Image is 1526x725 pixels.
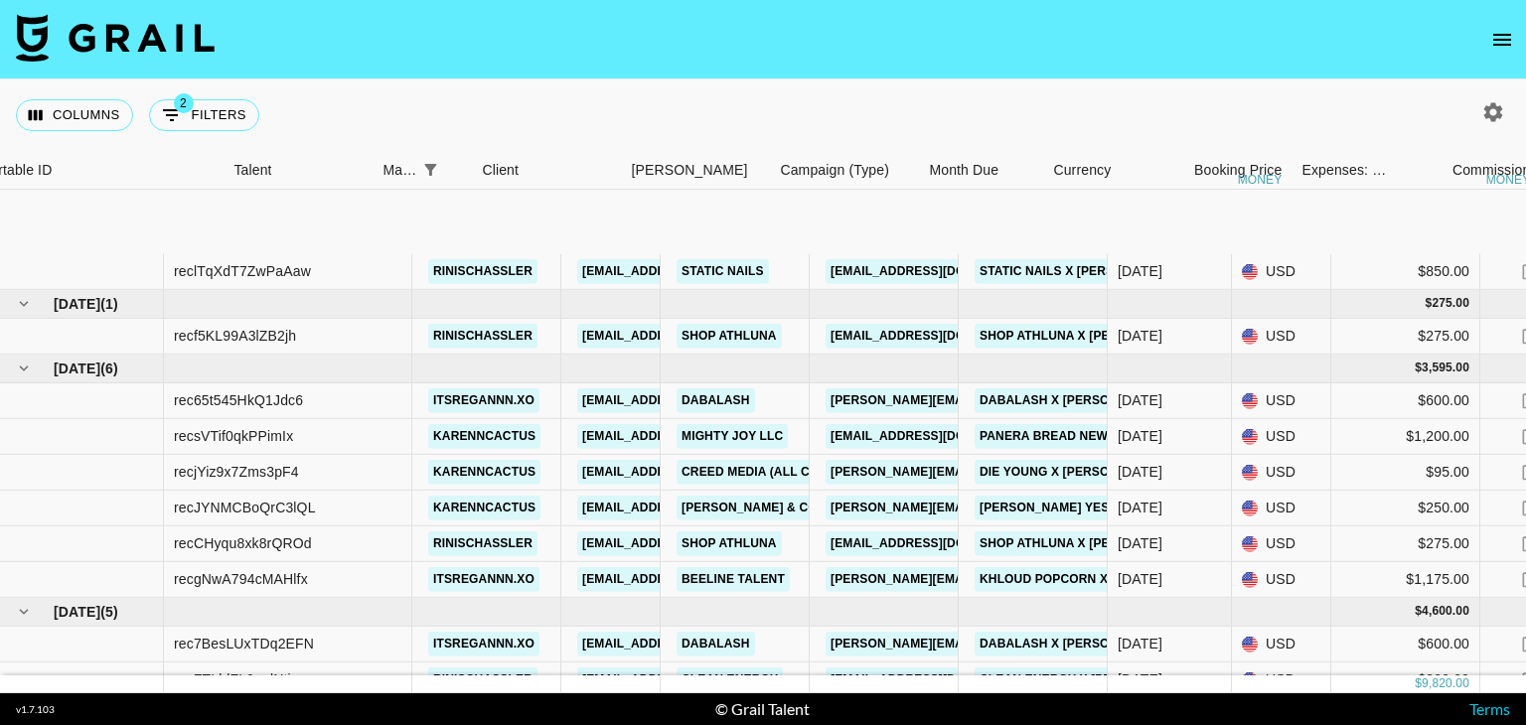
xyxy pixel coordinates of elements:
a: [PERSON_NAME][EMAIL_ADDRESS][DOMAIN_NAME] [826,460,1149,485]
div: Aug '25 [1118,569,1162,589]
a: [PERSON_NAME][EMAIL_ADDRESS][PERSON_NAME][DOMAIN_NAME] [826,496,1252,520]
div: Aug '25 [1118,498,1162,517]
div: USD [1232,383,1331,419]
div: USD [1232,455,1331,491]
a: Dabalash [677,632,755,656]
div: 275.00 [1432,295,1469,312]
div: Aug '25 [1118,533,1162,553]
a: [EMAIL_ADDRESS][DOMAIN_NAME] [577,496,800,520]
button: hide children [10,355,38,382]
a: [EMAIL_ADDRESS][DOMAIN_NAME] [577,324,800,349]
a: itsregannn.xo [428,388,539,413]
div: recsVTif0qkPPimIx [174,426,293,446]
a: [PERSON_NAME] & Co LLC [677,496,849,520]
a: Shop Athluna [677,531,782,556]
div: $1,175.00 [1331,562,1480,598]
img: Grail Talent [16,14,215,62]
div: reclTqXdT7ZwPaAaw [174,261,311,281]
div: rec65t545HkQ1Jdc6 [174,390,303,410]
button: hide children [10,598,38,626]
div: $600.00 [1331,627,1480,662]
div: v 1.7.103 [16,703,55,716]
a: rinischassler [428,531,537,556]
div: money [1238,174,1283,186]
button: open drawer [1482,20,1522,60]
span: ( 1 ) [100,294,118,314]
a: Shop Athluna x [PERSON_NAME] [975,324,1196,349]
div: rec7BesLUxTDq2EFN [174,634,314,653]
a: itsregannn.xo [428,567,539,592]
a: [PERSON_NAME][EMAIL_ADDRESS][DOMAIN_NAME] [826,632,1149,656]
a: [EMAIL_ADDRESS][DOMAIN_NAME] [826,324,1048,349]
a: Static Nails x [PERSON_NAME] [975,259,1183,284]
a: Shop Athluna [677,324,782,349]
div: $600.00 [1331,383,1480,419]
div: USD [1232,662,1331,698]
div: recZTLblFL0aelNti [174,669,291,689]
a: [EMAIL_ADDRESS][DOMAIN_NAME] [826,424,1048,449]
div: $275.00 [1331,526,1480,562]
a: [EMAIL_ADDRESS][DOMAIN_NAME] [577,460,800,485]
a: [EMAIL_ADDRESS][DOMAIN_NAME] [577,567,800,592]
div: Month Due [929,151,998,190]
div: Aug '25 [1118,462,1162,482]
a: karenncactus [428,496,540,520]
div: $ [1415,360,1422,376]
a: Dabalash x [PERSON_NAME] - Down Payment [975,388,1280,413]
div: Manager [373,151,472,190]
span: [DATE] [54,359,100,378]
div: 1 active filter [416,156,444,184]
a: Dabalash [677,388,755,413]
a: rinischassler [428,259,537,284]
div: Client [482,151,519,190]
div: Talent [224,151,373,190]
div: Aug '25 [1118,426,1162,446]
div: Sep '25 [1118,669,1162,689]
div: Sep '25 [1118,634,1162,653]
a: Panera Bread New Cafe in [GEOGRAPHIC_DATA] [975,424,1298,449]
div: recjYiz9x7Zms3pF4 [174,462,299,482]
a: [EMAIL_ADDRESS][DOMAIN_NAME] [577,259,800,284]
a: [EMAIL_ADDRESS][DOMAIN_NAME] [577,424,800,449]
div: USD [1232,419,1331,455]
div: recgNwA794cMAHlfx [174,569,308,589]
div: USD [1232,562,1331,598]
a: rinischassler [428,324,537,349]
div: $850.00 [1331,254,1480,290]
button: Show filters [416,156,444,184]
div: USD [1232,526,1331,562]
div: Jul '25 [1118,326,1162,346]
div: 9,820.00 [1422,675,1469,692]
div: 4,600.00 [1422,603,1469,620]
a: Terms [1469,699,1510,718]
a: Dabalash x [PERSON_NAME] [975,632,1169,656]
a: [EMAIL_ADDRESS][DOMAIN_NAME] [826,531,1048,556]
div: Campaign (Type) [770,151,919,190]
div: Booking Price [1194,151,1282,190]
a: Shop Athluna x [PERSON_NAME] [975,531,1196,556]
button: Select columns [16,99,133,131]
div: $1,200.00 [1331,419,1480,455]
a: [EMAIL_ADDRESS][DOMAIN_NAME] [577,632,800,656]
div: Aug '25 [1118,390,1162,410]
div: USD [1232,491,1331,526]
div: $ [1415,675,1422,692]
button: Sort [444,156,472,184]
div: Client [472,151,621,190]
a: Clean Energy [677,667,783,692]
div: Campaign (Type) [780,151,889,190]
div: $800.00 [1331,662,1480,698]
div: recCHyqu8xk8rQROd [174,533,312,553]
div: $250.00 [1331,491,1480,526]
a: [PERSON_NAME][EMAIL_ADDRESS][DOMAIN_NAME] [826,388,1149,413]
div: 3,595.00 [1422,360,1469,376]
a: itsregannn.xo [428,632,539,656]
div: Currency [1043,151,1143,190]
a: Static Nails [677,259,769,284]
div: Expenses: Remove Commission? [1292,151,1391,190]
a: [PERSON_NAME][EMAIL_ADDRESS][DOMAIN_NAME] [826,567,1149,592]
a: [EMAIL_ADDRESS][DOMAIN_NAME] [577,531,800,556]
div: Talent [233,151,271,190]
a: rinischassler [428,667,537,692]
span: [DATE] [54,294,100,314]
